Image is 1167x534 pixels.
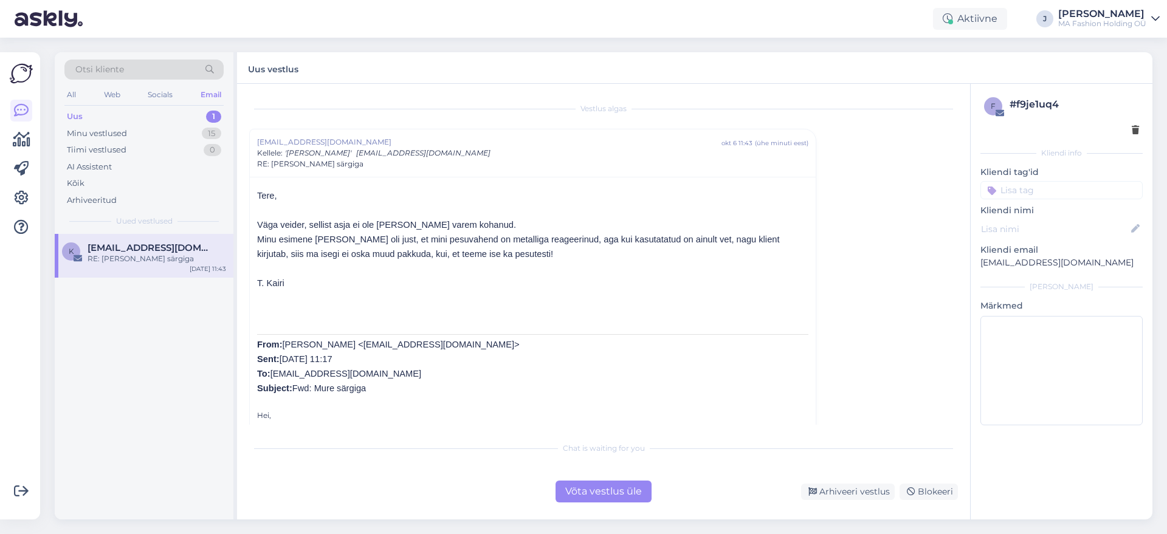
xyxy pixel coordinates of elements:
[980,166,1143,179] p: Kliendi tag'id
[356,148,491,157] span: [EMAIL_ADDRESS][DOMAIN_NAME]
[980,244,1143,256] p: Kliendi email
[257,410,808,421] p: Hei,
[980,181,1143,199] input: Lisa tag
[980,256,1143,269] p: [EMAIL_ADDRESS][DOMAIN_NAME]
[206,111,221,123] div: 1
[257,220,516,230] span: Väga veider, sellist asja ei ole [PERSON_NAME] varem kohanud.
[980,281,1143,292] div: [PERSON_NAME]
[257,148,283,157] span: Kellele :
[202,128,221,140] div: 15
[75,63,124,76] span: Otsi kliente
[257,340,283,349] span: From:
[102,87,123,103] div: Web
[10,62,33,85] img: Askly Logo
[980,148,1143,159] div: Kliendi info
[257,191,277,200] span: Tere,
[991,101,996,111] span: f
[190,264,226,273] div: [DATE] 11:43
[67,144,126,156] div: Tiimi vestlused
[933,8,1007,30] div: Aktiivne
[1058,9,1160,29] a: [PERSON_NAME]MA Fashion Holding OÜ
[980,300,1143,312] p: Märkmed
[67,177,84,190] div: Kõik
[285,148,351,157] span: '[PERSON_NAME]'
[980,204,1143,217] p: Kliendi nimi
[257,354,280,364] b: Sent:
[145,87,175,103] div: Socials
[755,139,808,148] div: ( ühe minuti eest )
[204,144,221,156] div: 0
[198,87,224,103] div: Email
[1010,97,1139,112] div: # f9je1uq4
[981,222,1129,236] input: Lisa nimi
[64,87,78,103] div: All
[257,340,520,393] span: [PERSON_NAME] <[EMAIL_ADDRESS][DOMAIN_NAME]> [DATE] 11:17 [EMAIL_ADDRESS][DOMAIN_NAME] Fwd: Mure ...
[801,484,895,500] div: Arhiveeri vestlus
[69,247,74,256] span: k
[257,369,270,378] b: To:
[67,111,83,123] div: Uus
[257,383,292,393] b: Subject:
[1058,9,1146,19] div: [PERSON_NAME]
[248,60,298,76] label: Uus vestlus
[67,194,117,207] div: Arhiveeritud
[67,161,112,173] div: AI Assistent
[116,216,173,227] span: Uued vestlused
[257,278,284,288] span: T. Kairi
[1036,10,1053,27] div: J
[257,234,780,259] span: Minu esimene [PERSON_NAME] oli just, et mini pesuvahend on metalliga reageerinud, aga kui kasutat...
[249,443,958,454] div: Chat is waiting for you
[257,159,363,169] span: RE: [PERSON_NAME] särgiga
[1058,19,1146,29] div: MA Fashion Holding OÜ
[721,139,752,148] div: okt 6 11:43
[249,103,958,114] div: Vestlus algas
[67,128,127,140] div: Minu vestlused
[257,137,721,148] span: [EMAIL_ADDRESS][DOMAIN_NAME]
[88,253,226,264] div: RE: [PERSON_NAME] särgiga
[900,484,958,500] div: Blokeeri
[556,481,652,502] div: Võta vestlus üle
[88,242,214,253] span: kairi@marcandre.com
